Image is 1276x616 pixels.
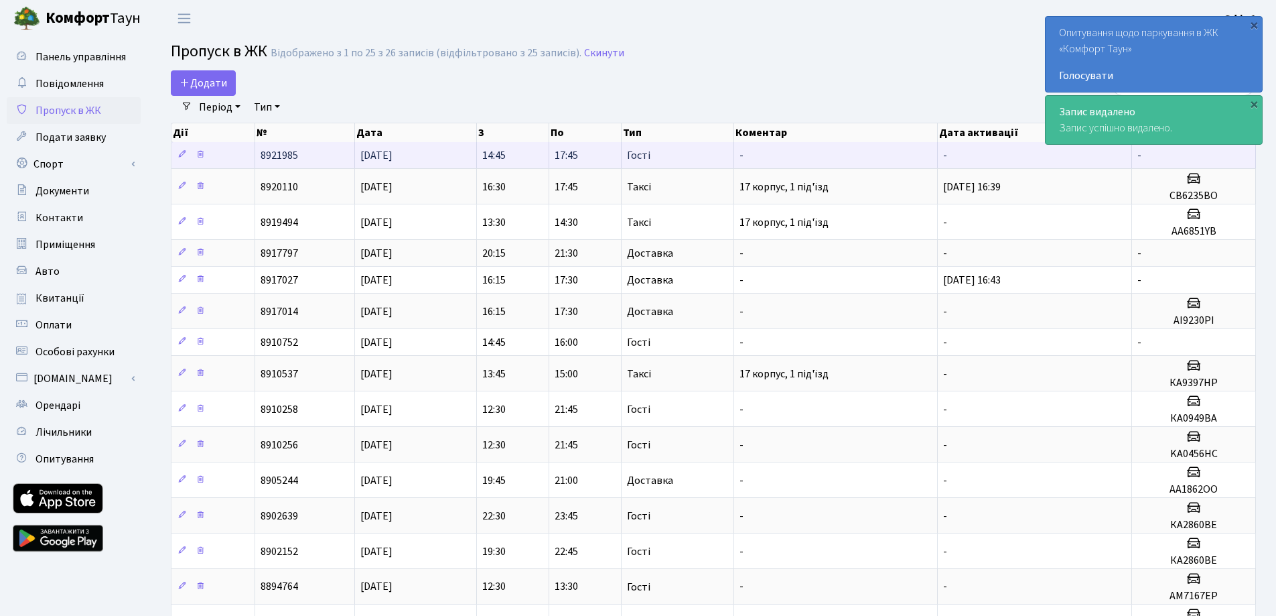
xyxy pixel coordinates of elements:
[555,273,578,288] span: 17:30
[482,180,506,194] span: 16:30
[7,338,141,365] a: Особові рахунки
[171,40,267,63] span: Пропуск в ЖК
[622,123,734,142] th: Тип
[249,96,285,119] a: Тип
[1224,11,1260,27] a: Офіс 1.
[555,580,578,595] span: 13:30
[627,182,651,192] span: Таксі
[555,246,578,261] span: 21:30
[180,76,227,90] span: Додати
[938,123,1132,142] th: Дата активації
[739,335,743,350] span: -
[943,215,947,230] span: -
[555,402,578,417] span: 21:45
[1137,148,1141,163] span: -
[360,438,393,452] span: [DATE]
[36,50,126,64] span: Панель управління
[1137,483,1250,496] h5: АА1862ОО
[482,402,506,417] span: 12:30
[627,404,650,415] span: Гості
[1137,590,1250,603] h5: АМ7167ЕР
[739,273,743,288] span: -
[943,335,947,350] span: -
[1137,190,1250,202] h5: СВ6235ВО
[477,123,549,142] th: З
[36,345,115,359] span: Особові рахунки
[482,473,506,488] span: 19:45
[739,180,829,194] span: 17 корпус, 1 під'їзд
[943,304,947,319] span: -
[1137,412,1250,425] h5: КА0949ВА
[360,180,393,194] span: [DATE]
[167,7,201,29] button: Переключити навігацію
[555,367,578,381] span: 15:00
[7,365,141,392] a: [DOMAIN_NAME]
[739,367,829,381] span: 17 корпус, 1 під'їзд
[194,96,246,119] a: Період
[36,425,92,440] span: Лічильники
[7,258,141,285] a: Авто
[271,47,581,60] div: Відображено з 1 по 25 з 26 записів (відфільтровано з 25 записів).
[36,103,101,118] span: Пропуск в ЖК
[482,580,506,595] span: 12:30
[360,509,393,523] span: [DATE]
[261,580,298,595] span: 8894764
[555,473,578,488] span: 21:00
[943,544,947,559] span: -
[36,184,89,198] span: Документи
[1137,225,1250,238] h5: АА6851YB
[261,148,298,163] span: 8921985
[555,304,578,319] span: 17:30
[549,123,622,142] th: По
[739,473,743,488] span: -
[627,150,650,161] span: Гості
[555,215,578,230] span: 14:30
[739,304,743,319] span: -
[360,304,393,319] span: [DATE]
[7,419,141,446] a: Лічильники
[739,544,743,559] span: -
[627,440,650,450] span: Гості
[261,335,298,350] span: 8910752
[36,210,83,225] span: Контакти
[482,335,506,350] span: 14:45
[555,438,578,452] span: 21:45
[555,335,578,350] span: 16:00
[482,148,506,163] span: 14:45
[482,246,506,261] span: 20:15
[627,369,651,379] span: Таксі
[261,215,298,230] span: 8919494
[7,97,141,124] a: Пропуск в ЖК
[7,204,141,231] a: Контакти
[7,44,141,70] a: Панель управління
[7,446,141,473] a: Опитування
[943,402,947,417] span: -
[627,511,650,521] span: Гості
[943,246,947,261] span: -
[739,246,743,261] span: -
[482,544,506,559] span: 19:30
[46,7,110,29] b: Комфорт
[46,7,141,30] span: Таун
[482,509,506,523] span: 22:30
[261,246,298,261] span: 8917797
[360,246,393,261] span: [DATE]
[627,582,650,593] span: Гості
[261,304,298,319] span: 8917014
[627,475,673,486] span: Доставка
[1137,273,1141,288] span: -
[627,248,673,259] span: Доставка
[1137,377,1250,389] h5: КА9397НР
[627,217,651,228] span: Таксі
[627,306,673,317] span: Доставка
[36,130,106,145] span: Подати заявку
[261,180,298,194] span: 8920110
[7,285,141,312] a: Квитанції
[555,509,578,523] span: 23:45
[1046,96,1262,144] div: Запис успішно видалено.
[360,367,393,381] span: [DATE]
[943,180,1001,194] span: [DATE] 16:39
[482,304,506,319] span: 16:15
[627,546,650,557] span: Гості
[627,337,650,348] span: Гості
